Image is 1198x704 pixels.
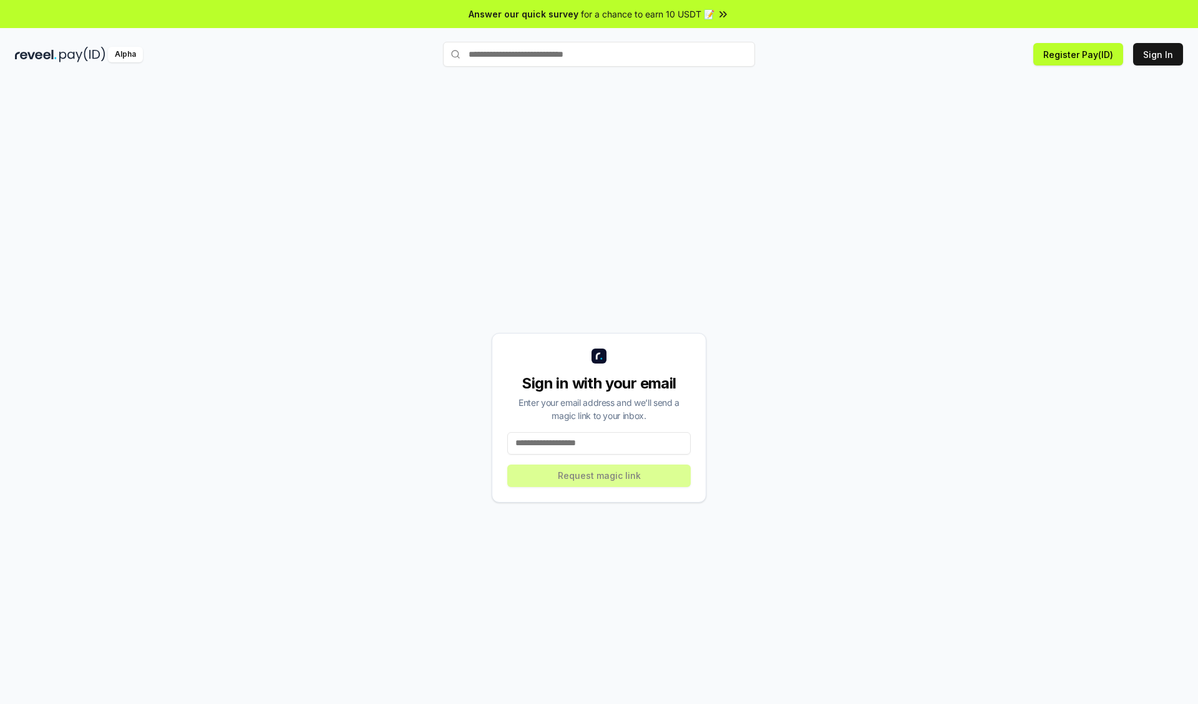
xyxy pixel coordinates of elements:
span: for a chance to earn 10 USDT 📝 [581,7,714,21]
span: Answer our quick survey [469,7,578,21]
div: Sign in with your email [507,374,691,393]
img: reveel_dark [15,47,57,62]
div: Enter your email address and we’ll send a magic link to your inbox. [507,396,691,422]
div: Alpha [108,47,143,62]
button: Sign In [1133,43,1183,65]
img: pay_id [59,47,105,62]
img: logo_small [592,349,606,364]
button: Register Pay(ID) [1033,43,1123,65]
